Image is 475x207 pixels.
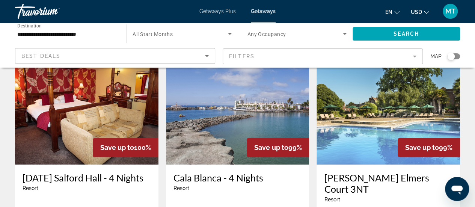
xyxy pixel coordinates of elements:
[23,185,38,191] span: Resort
[394,31,419,37] span: Search
[173,185,189,191] span: Resort
[199,8,236,14] a: Getaways Plus
[247,138,309,157] div: 99%
[317,44,460,165] img: 0644O01X.jpg
[100,144,134,151] span: Save up to
[398,138,460,157] div: 99%
[15,2,90,21] a: Travorium
[133,31,173,37] span: All Start Months
[405,144,439,151] span: Save up to
[254,144,288,151] span: Save up to
[21,53,60,59] span: Best Deals
[445,8,455,15] span: MT
[93,138,158,157] div: 100%
[251,8,276,14] a: Getaways
[430,51,442,62] span: Map
[173,172,302,183] a: Cala Blanca - 4 Nights
[223,48,423,65] button: Filter
[21,51,209,60] mat-select: Sort by
[440,3,460,19] button: User Menu
[15,44,158,165] img: DM88I01X.jpg
[385,6,400,17] button: Change language
[445,177,469,201] iframe: Кнопка запуска окна обмена сообщениями
[17,23,42,28] span: Destination
[166,44,309,165] img: 2447E01X.jpg
[411,9,422,15] span: USD
[411,6,429,17] button: Change currency
[324,172,452,195] a: [PERSON_NAME] Elmers Court 3NT
[23,172,151,183] a: [DATE] Salford Hall - 4 Nights
[247,31,286,37] span: Any Occupancy
[353,27,460,41] button: Search
[385,9,392,15] span: en
[324,196,340,202] span: Resort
